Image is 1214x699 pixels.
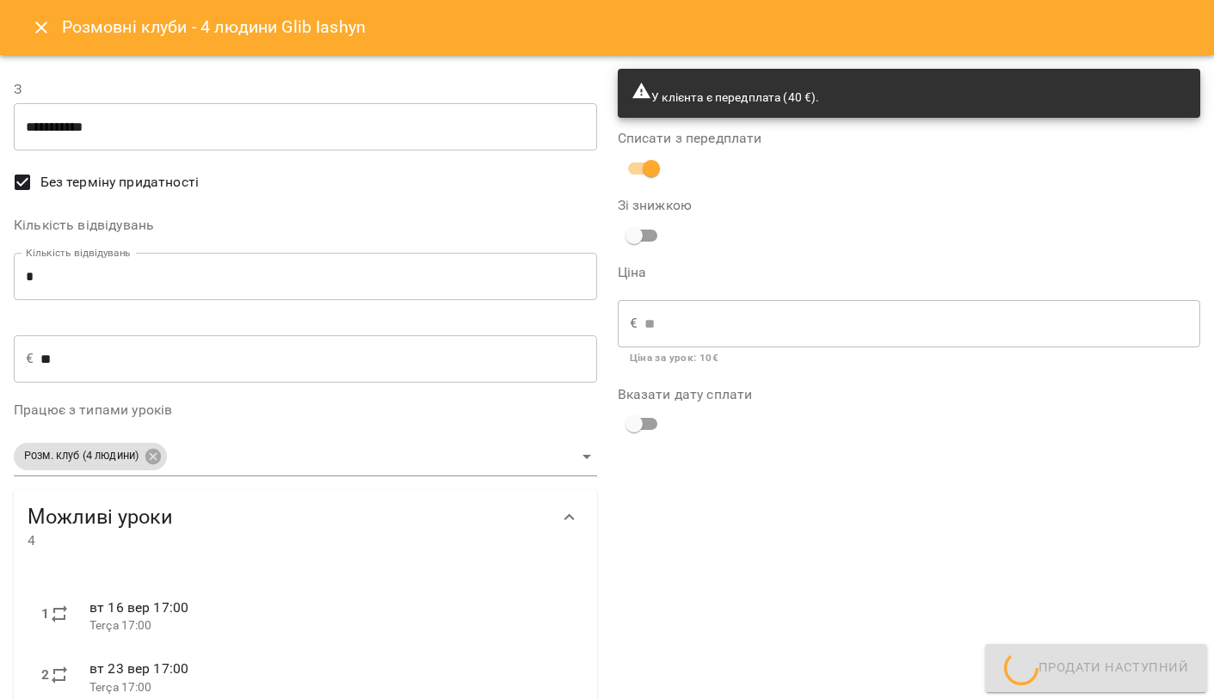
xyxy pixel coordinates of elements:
div: Розм. клуб (4 людини) [14,443,167,470]
p: Terça 17:00 [89,679,570,696]
label: З [14,83,597,96]
label: Кількість відвідувань [14,218,597,232]
button: Show more [549,497,590,538]
span: Розм. клуб (4 людини) [14,448,149,464]
label: 2 [41,665,49,685]
label: Вказати дату сплати [618,388,1201,402]
p: € [26,348,34,369]
span: 4 [28,530,549,551]
span: вт 23 вер 17:00 [89,660,188,677]
h6: Розмовні клуби - 4 людини Glib Iashyn [62,14,366,40]
label: 1 [41,604,49,624]
span: Можливі уроки [28,504,549,530]
b: Ціна за урок : 10 € [630,352,719,364]
p: Terça 17:00 [89,617,570,635]
label: Працює з типами уроків [14,403,597,417]
button: Close [21,7,62,48]
label: Зі знижкою [618,199,812,212]
label: Ціна [618,266,1201,279]
label: Списати з передплати [618,132,1201,145]
span: Без терміну придатності [40,172,199,193]
span: У клієнта є передплата (40 €). [632,90,820,104]
div: Розм. клуб (4 людини) [14,438,597,476]
p: € [630,313,638,334]
span: вт 16 вер 17:00 [89,599,188,616]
